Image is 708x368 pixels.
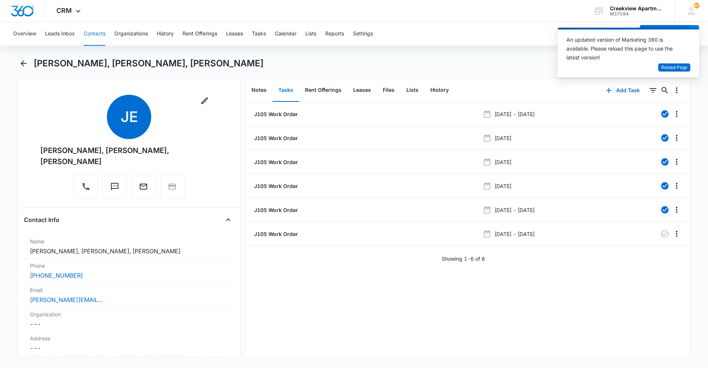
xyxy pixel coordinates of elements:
[299,79,347,102] button: Rent Offerings
[661,64,687,71] span: Reload Page
[494,182,511,190] p: [DATE]
[30,271,83,280] a: [PHONE_NUMBER]
[494,158,511,166] p: [DATE]
[24,331,234,356] div: Address---
[275,22,296,46] button: Calendar
[30,286,228,294] label: Email
[222,214,234,226] button: Close
[84,22,105,46] button: Contacts
[30,320,228,329] dd: ---
[24,215,59,224] h4: Contact Info
[671,84,683,96] button: Overflow Menu
[103,174,127,199] button: Text
[114,22,148,46] button: Organizations
[253,182,298,190] a: J105 Work Order
[226,22,243,46] button: Leases
[442,255,485,263] p: Showing 1-6 of 6
[671,180,683,192] button: Overflow Menu
[610,6,664,11] div: account name
[157,22,174,46] button: History
[494,206,535,214] p: [DATE] - [DATE]
[658,63,690,72] button: Reload Page
[252,22,266,46] button: Tasks
[13,22,36,46] button: Overview
[694,3,700,8] div: notifications count
[131,186,156,192] a: Email
[30,310,228,318] label: Organization
[107,95,151,139] span: JE
[671,204,683,216] button: Overflow Menu
[246,79,273,102] button: Notes
[647,84,659,96] button: Filters
[610,11,664,17] div: account id
[253,206,298,214] a: J105 Work Order
[24,235,234,259] div: Name[PERSON_NAME], [PERSON_NAME], [PERSON_NAME]
[353,22,373,46] button: Settings
[377,79,400,102] button: Files
[494,134,511,142] p: [DATE]
[424,79,455,102] button: History
[598,81,647,99] button: Add Task
[305,22,316,46] button: Lists
[659,84,671,96] button: Search...
[74,186,98,192] a: Call
[694,3,700,8] span: 97
[325,22,344,46] button: Reports
[671,132,683,144] button: Overflow Menu
[253,158,298,166] a: J105 Work Order
[34,58,264,69] h1: [PERSON_NAME], [PERSON_NAME], [PERSON_NAME]
[131,174,156,199] button: Email
[56,7,72,14] span: CRM
[400,79,424,102] button: Lists
[671,156,683,168] button: Overflow Menu
[253,230,298,238] a: J105 Work Order
[273,79,299,102] button: Tasks
[494,110,535,118] p: [DATE] - [DATE]
[30,295,104,304] a: [PERSON_NAME][EMAIL_ADDRESS][DOMAIN_NAME]
[24,259,234,283] div: Phone[PHONE_NUMBER]
[183,22,217,46] button: Rent Offerings
[253,134,298,142] a: J105 Work Order
[566,35,681,62] div: An updated version of Marketing 360 is available. Please reload this page to use the latest version!
[18,58,29,69] button: Back
[253,110,298,118] a: J105 Work Order
[24,283,234,308] div: Email[PERSON_NAME][EMAIL_ADDRESS][DOMAIN_NAME]
[30,247,228,256] dd: [PERSON_NAME], [PERSON_NAME], [PERSON_NAME]
[347,79,377,102] button: Leases
[30,334,228,342] label: Address
[671,108,683,120] button: Overflow Menu
[30,344,228,353] dd: ---
[30,237,228,245] label: Name
[30,262,228,270] label: Phone
[494,230,535,238] p: [DATE] - [DATE]
[671,228,683,240] button: Overflow Menu
[45,22,75,46] button: Leads Inbox
[24,308,234,331] div: Organization---
[40,145,218,167] div: [PERSON_NAME], [PERSON_NAME], [PERSON_NAME]
[103,186,127,192] a: Text
[74,174,98,199] button: Call
[640,25,690,43] button: Add Contact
